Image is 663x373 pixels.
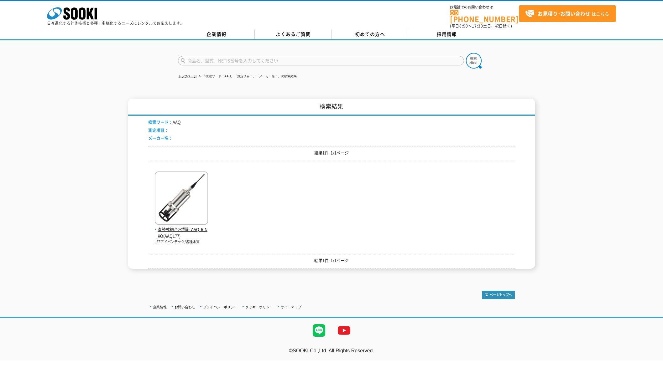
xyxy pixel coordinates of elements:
a: 採用情報 [408,30,485,39]
span: はこちら [525,9,609,18]
a: お見積り･お問い合わせはこちら [519,5,616,22]
strong: お見積り･お問い合わせ [538,10,590,17]
a: テストMail [639,354,663,360]
a: [PHONE_NUMBER] [450,10,519,23]
img: トップページへ [482,291,515,299]
p: 日々進化する計測技術と多種・多様化するニーズにレンタルでお応えします。 [47,21,184,25]
span: 17:30 [472,23,483,29]
li: AAQ [148,119,181,125]
a: 企業情報 [153,305,167,309]
img: LINE [306,318,331,343]
img: AAQ-RINKO(AAQ177) [155,171,208,226]
li: 「検索ワード：AAQ」「測定項目：」「メーカー名：」の検索結果 [198,73,297,80]
img: btn_search.png [466,53,482,69]
span: 初めての方へ [355,31,385,38]
img: YouTube [331,318,357,343]
a: 企業情報 [178,30,255,39]
a: 直読式総合水質計 AAQ-RINKO(AAQ177) [155,220,208,239]
span: 8:50 [459,23,468,29]
a: クッキーポリシー [245,305,273,309]
a: 初めての方へ [331,30,408,39]
p: JFEアドバンテック/各種水質 [155,239,208,245]
span: 検索ワード： [148,119,173,125]
a: サイトマップ [281,305,301,309]
p: 結果1件 1/1ページ [148,257,515,264]
span: メーカー名： [148,135,173,141]
input: 商品名、型式、NETIS番号を入力してください [178,56,464,65]
span: 直読式総合水質計 AAQ-RINKO(AAQ177) [155,226,208,239]
a: お問い合わせ [175,305,195,309]
a: トップページ [178,74,197,78]
span: お電話でのお問い合わせは [450,5,519,9]
span: 測定項目： [148,127,169,133]
span: (平日 ～ 土日、祝日除く) [450,23,512,29]
h1: 検索結果 [128,99,535,116]
a: よくあるご質問 [255,30,331,39]
p: 結果1件 1/1ページ [148,150,515,156]
a: プライバシーポリシー [203,305,238,309]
